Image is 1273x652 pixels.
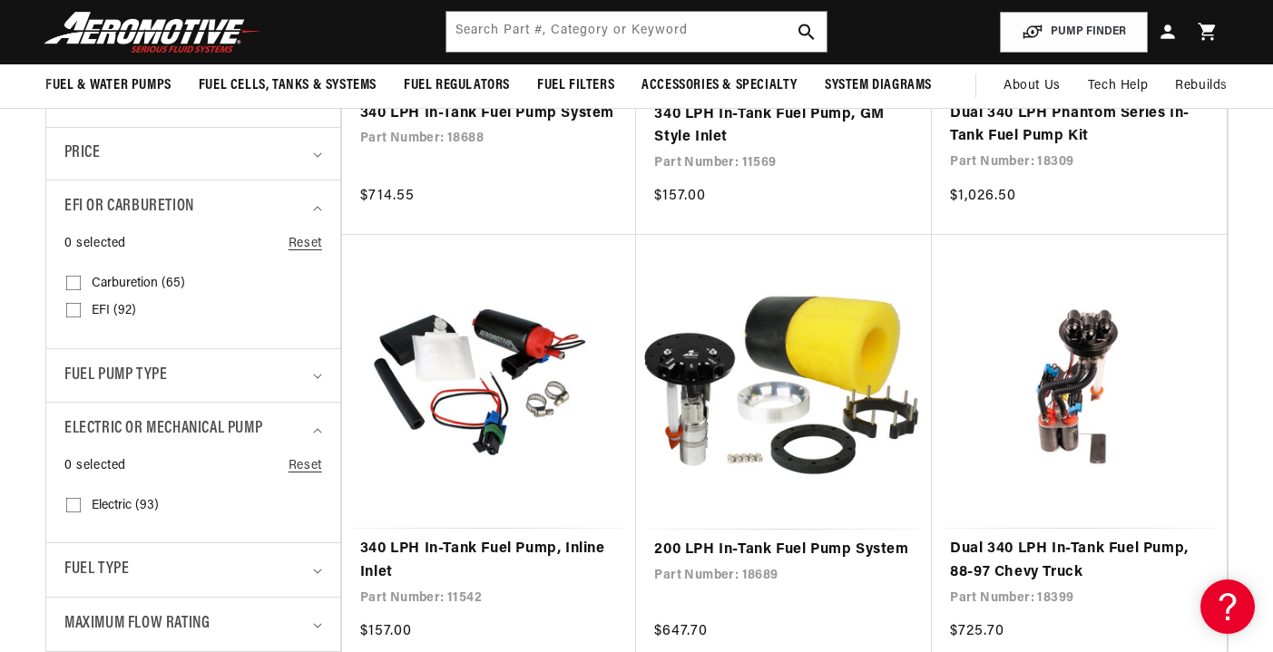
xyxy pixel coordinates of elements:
[1088,76,1148,96] span: Tech Help
[92,498,159,514] span: Electric (93)
[524,64,628,107] summary: Fuel Filters
[64,141,100,166] span: Price
[289,456,322,476] a: Reset
[641,76,798,95] span: Accessories & Specialty
[64,128,322,180] summary: Price
[64,543,322,597] summary: Fuel Type (0 selected)
[199,76,377,95] span: Fuel Cells, Tanks & Systems
[390,64,524,107] summary: Fuel Regulators
[64,363,167,389] span: Fuel Pump Type
[64,403,322,456] summary: Electric or Mechanical Pump (0 selected)
[1175,76,1228,96] span: Rebuilds
[92,303,136,319] span: EFI (92)
[64,194,194,220] span: EFI or Carburetion
[39,11,266,54] img: Aeromotive
[1161,64,1241,108] summary: Rebuilds
[787,12,827,52] button: search button
[950,538,1209,584] a: Dual 340 LPH In-Tank Fuel Pump, 88-97 Chevy Truck
[446,12,827,52] input: Search by Part Number, Category or Keyword
[32,64,185,107] summary: Fuel & Water Pumps
[64,180,322,234] summary: EFI or Carburetion (0 selected)
[185,64,390,107] summary: Fuel Cells, Tanks & Systems
[360,538,619,584] a: 340 LPH In-Tank Fuel Pump, Inline Inlet
[654,539,914,562] a: 200 LPH In-Tank Fuel Pump System
[537,76,614,95] span: Fuel Filters
[628,64,811,107] summary: Accessories & Specialty
[64,557,129,583] span: Fuel Type
[45,76,171,95] span: Fuel & Water Pumps
[64,456,126,476] span: 0 selected
[825,76,932,95] span: System Diagrams
[92,276,185,292] span: Carburetion (65)
[1000,12,1148,53] button: PUMP FINDER
[654,103,914,150] a: 340 LPH In-Tank Fuel Pump, GM Style Inlet
[1074,64,1161,108] summary: Tech Help
[360,102,619,126] a: 340 LPH In-Tank Fuel Pump System
[990,64,1074,108] a: About Us
[64,416,262,443] span: Electric or Mechanical Pump
[289,234,322,254] a: Reset
[64,234,126,254] span: 0 selected
[1004,79,1061,92] span: About Us
[64,598,322,651] summary: Maximum Flow Rating (0 selected)
[64,349,322,403] summary: Fuel Pump Type (0 selected)
[950,102,1209,149] a: Dual 340 LPH Phantom Series In-Tank Fuel Pump Kit
[64,611,210,637] span: Maximum Flow Rating
[811,64,945,107] summary: System Diagrams
[404,76,510,95] span: Fuel Regulators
